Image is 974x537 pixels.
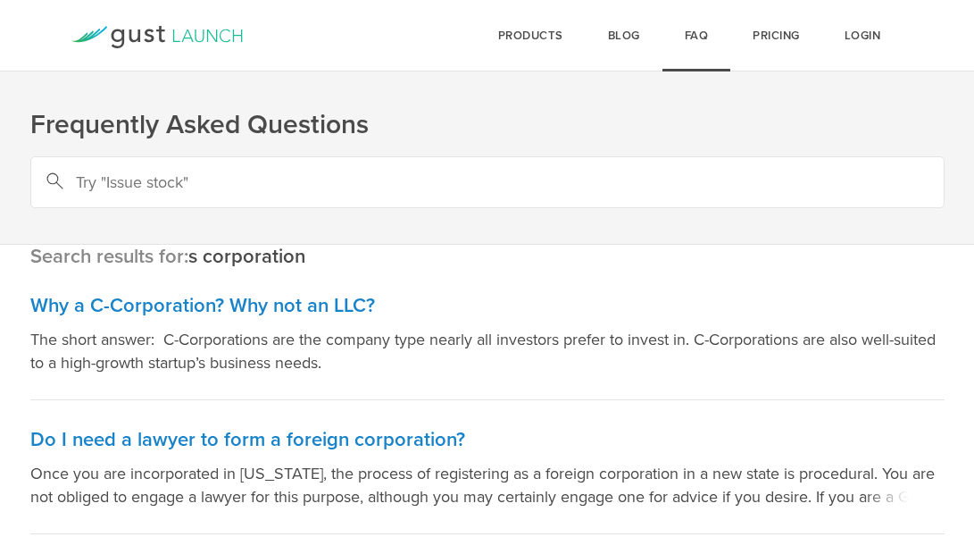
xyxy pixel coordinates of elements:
[30,462,945,508] p: Once you are incorporated in [US_STATE], the process of registering as a foreign corporation in a...
[30,245,945,268] h3: Search results for:
[30,427,945,453] h3: Do I need a lawyer to form a foreign corporation?
[30,293,945,319] h3: Why a C-Corporation? Why not an LLC?
[188,245,305,268] em: s corporation
[30,156,945,208] input: Try "Issue stock"
[30,107,945,143] h1: Frequently Asked Questions
[30,328,945,374] p: The short answer: C-Corporations are the company type nearly all investors prefer to invest in. C...
[30,275,945,400] a: Why a C-Corporation? Why not an LLC? The short answer: C-Corporations are the company type nearly...
[30,409,945,534] a: Do I need a lawyer to form a foreign corporation? Once you are incorporated in [US_STATE], the pr...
